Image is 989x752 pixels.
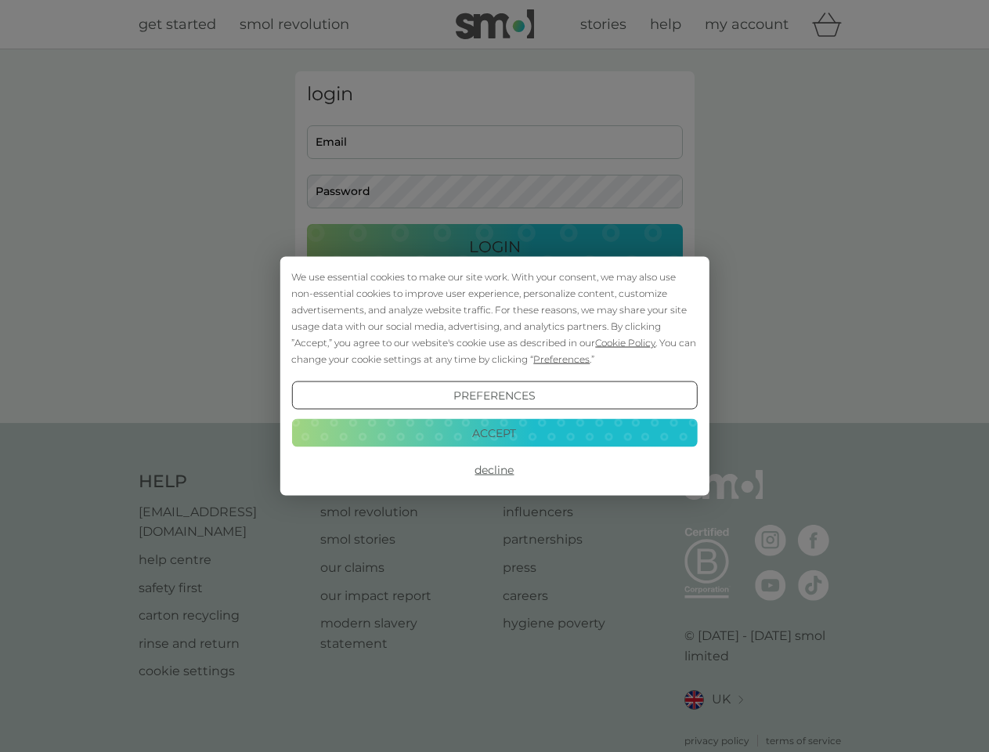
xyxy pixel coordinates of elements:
[291,456,697,484] button: Decline
[533,353,590,365] span: Preferences
[291,418,697,446] button: Accept
[291,269,697,367] div: We use essential cookies to make our site work. With your consent, we may also use non-essential ...
[595,337,655,349] span: Cookie Policy
[280,257,709,496] div: Cookie Consent Prompt
[291,381,697,410] button: Preferences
